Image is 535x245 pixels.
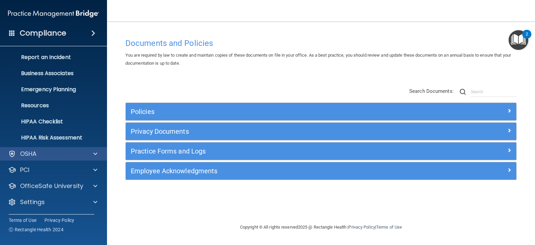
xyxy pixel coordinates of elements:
a: OfficeSafe University [8,182,97,190]
p: Settings [20,198,45,206]
a: Practice Forms and Logs [131,146,511,157]
button: Open Resource Center, 2 new notifications [509,30,528,50]
img: ic-search.3b580494.png [460,89,466,95]
a: OSHA [8,150,97,158]
span: Ⓒ Rectangle Health 2024 [9,226,64,233]
p: OfficeSafe University [20,182,83,190]
p: PCI [20,166,29,174]
input: Search [471,87,517,97]
h4: Documents and Policies [125,39,517,48]
a: Privacy Policy [44,217,75,224]
a: Terms of Use [376,225,402,230]
p: OSHA [20,150,37,158]
img: PMB logo [8,7,99,20]
h4: Compliance [20,28,66,38]
p: HIPAA Risk Assessment [4,134,96,141]
a: Employee Acknowledgments [131,166,511,176]
a: PCI [8,166,97,174]
h5: Employee Acknowledgments [131,167,414,175]
p: Report an Incident [4,54,96,61]
span: You are required by law to create and maintain copies of these documents on file in your office. ... [125,53,511,66]
h5: Privacy Documents [131,128,414,135]
div: 2 [526,34,528,43]
p: Resources [4,102,96,109]
a: Privacy Documents [131,126,511,137]
iframe: Drift Widget Chat Controller [419,200,527,227]
span: Search Documents: [409,88,454,94]
p: Emergency Planning [4,86,96,93]
p: Business Associates [4,70,96,77]
div: Copyright © All rights reserved 2025 @ Rectangle Health | | [199,217,443,238]
h5: Practice Forms and Logs [131,147,414,155]
a: Policies [131,106,511,117]
h5: Policies [131,108,414,115]
p: HIPAA Checklist [4,118,96,125]
a: Privacy Policy [348,225,375,230]
a: Settings [8,198,97,206]
a: Terms of Use [9,217,36,224]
